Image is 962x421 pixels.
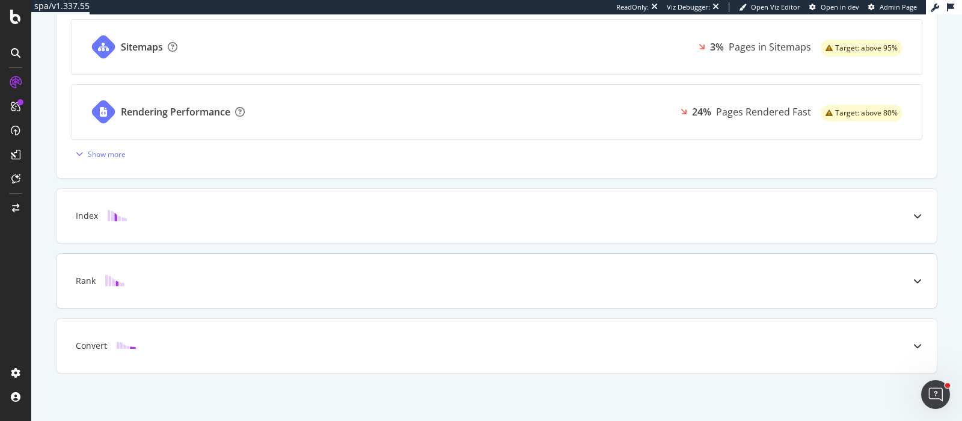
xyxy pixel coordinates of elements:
div: Index [76,210,98,222]
div: 3% [710,40,724,54]
div: Rendering Performance [121,105,230,119]
div: Pages in Sitemaps [729,40,811,54]
div: Pages Rendered Fast [716,105,811,119]
a: Open in dev [809,2,859,12]
div: warning label [821,105,902,121]
div: 24% [692,105,711,119]
span: Open in dev [821,2,859,11]
div: Sitemaps [121,40,163,54]
a: Rendering Performance24%Pages Rendered Fastwarning label [71,84,922,140]
span: Open Viz Editor [751,2,800,11]
img: block-icon [105,275,124,286]
div: Rank [76,275,96,287]
div: Show more [88,149,126,159]
button: Show more [71,144,126,164]
div: Convert [76,340,107,352]
a: Sitemaps3%Pages in Sitemapswarning label [71,19,922,75]
span: Target: above 80% [835,109,898,117]
div: warning label [821,40,902,57]
iframe: Intercom live chat [921,380,950,409]
a: Admin Page [868,2,917,12]
span: Admin Page [880,2,917,11]
div: Viz Debugger: [667,2,710,12]
img: block-icon [108,210,127,221]
a: Open Viz Editor [739,2,800,12]
span: Target: above 95% [835,45,898,52]
img: block-icon [117,340,136,351]
div: ReadOnly: [616,2,649,12]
